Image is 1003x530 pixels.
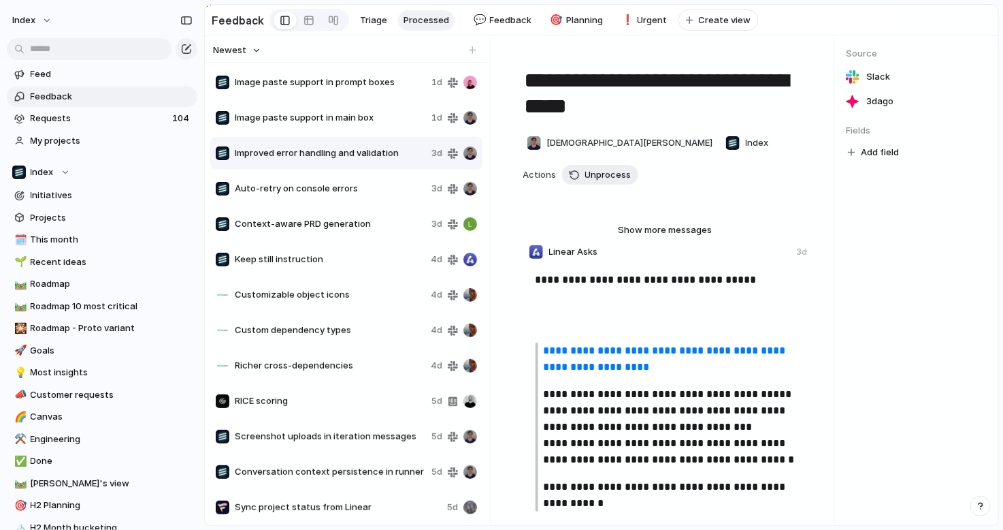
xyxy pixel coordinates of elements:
[235,76,426,89] span: Image paste support in prompt boxes
[447,501,458,514] span: 5d
[404,14,449,27] span: Processed
[12,344,26,358] button: 🚀
[846,144,901,161] button: Add field
[7,296,197,317] a: 🛤️Roadmap 10 most critical
[31,233,193,247] span: This month
[212,12,264,29] h2: Feedback
[585,168,631,182] span: Unprocess
[14,498,24,514] div: 🎯
[14,298,24,314] div: 🛤️
[7,162,197,183] button: Index
[31,322,193,335] span: Roadmap - Proto variant
[235,324,425,337] span: Custom dependency types
[7,131,197,151] a: My projects
[355,10,393,31] a: Triage
[235,501,442,514] span: Sync project status from Linear
[31,211,193,225] span: Projects
[12,454,26,468] button: ✅
[490,14,532,27] span: Feedback
[31,410,193,424] span: Canvas
[12,300,26,313] button: 🛤️
[12,322,26,335] button: 🎇
[14,409,24,425] div: 🌈
[14,343,24,358] div: 🚀
[14,387,24,403] div: 📣
[7,318,197,339] div: 🎇Roadmap - Proto variant
[550,12,560,28] div: 🎯
[466,10,538,31] a: 💬Feedback
[12,277,26,291] button: 🛤️
[431,253,442,266] span: 4d
[31,499,193,512] span: H2 Planning
[12,499,26,512] button: 🎯
[31,454,193,468] span: Done
[797,246,807,258] div: 3d
[618,223,712,237] span: Show more messages
[31,166,54,179] span: Index
[866,95,893,108] span: 3d ago
[549,245,598,259] span: Linear Asks
[7,108,197,129] a: Requests104
[235,430,426,443] span: Screenshot uploads in iteration messages
[235,111,426,125] span: Image paste support in main box
[12,477,26,490] button: 🛤️
[562,165,638,185] button: Unprocess
[31,433,193,446] span: Engineering
[583,221,746,239] button: Show more messages
[523,132,717,154] button: [DEMOGRAPHIC_DATA][PERSON_NAME]
[31,300,193,313] span: Roadmap 10 most critical
[235,394,426,408] span: RICE scoring
[14,232,24,248] div: 🗓️
[6,10,59,31] button: Index
[14,277,24,292] div: 🛤️
[7,252,197,272] a: 🌱Recent ideas
[699,14,751,27] span: Create view
[398,10,455,31] a: Processed
[543,10,609,31] a: 🎯Planning
[566,14,603,27] span: Planning
[638,14,668,27] span: Urgent
[31,477,193,490] span: [PERSON_NAME]'s view
[614,10,673,31] a: ❗Urgent
[7,185,197,206] a: Initiatives
[431,324,442,337] span: 4d
[7,473,197,494] div: 🛤️[PERSON_NAME]'s view
[7,230,197,250] a: 🗓️This month
[360,14,387,27] span: Triage
[211,42,263,59] button: Newest
[235,359,425,373] span: Richer cross-dependencies
[7,362,197,383] div: 💡Most insights
[235,465,426,479] span: Conversation context persistence in runner
[431,465,442,479] span: 5d
[846,47,987,61] span: Source
[12,388,26,402] button: 📣
[619,14,633,27] button: ❗
[431,359,442,373] span: 4d
[548,14,562,27] button: 🎯
[7,451,197,471] a: ✅Done
[7,429,197,450] a: ⚒️Engineering
[31,90,193,104] span: Feedback
[7,407,197,427] div: 🌈Canvas
[12,14,35,27] span: Index
[14,365,24,381] div: 💡
[846,124,987,138] span: Fields
[7,495,197,516] a: 🎯H2 Planning
[31,67,193,81] span: Feed
[213,44,246,57] span: Newest
[431,288,442,302] span: 4d
[846,67,987,87] a: Slack
[472,14,485,27] button: 💬
[235,288,425,302] span: Customizable object icons
[14,254,24,270] div: 🌱
[7,208,197,228] a: Projects
[14,321,24,337] div: 🎇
